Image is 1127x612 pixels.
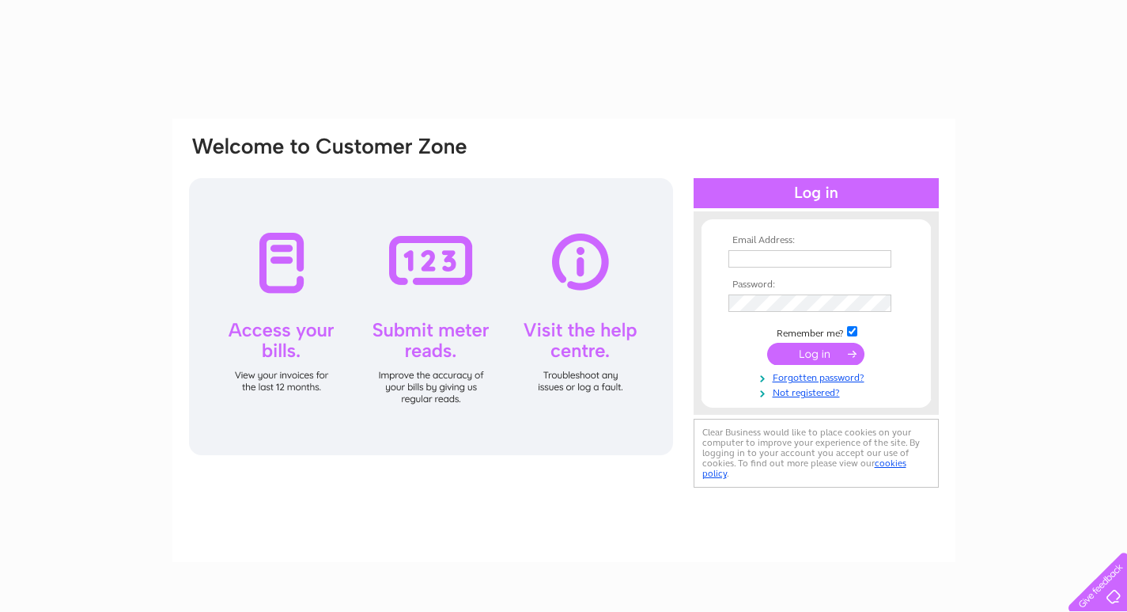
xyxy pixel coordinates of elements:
th: Email Address: [724,235,908,246]
div: Clear Business would like to place cookies on your computer to improve your experience of the sit... [694,419,939,488]
input: Submit [767,343,864,365]
a: Not registered? [728,384,908,399]
a: cookies policy [702,458,906,479]
th: Password: [724,279,908,291]
a: Forgotten password? [728,369,908,384]
td: Remember me? [724,324,908,340]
